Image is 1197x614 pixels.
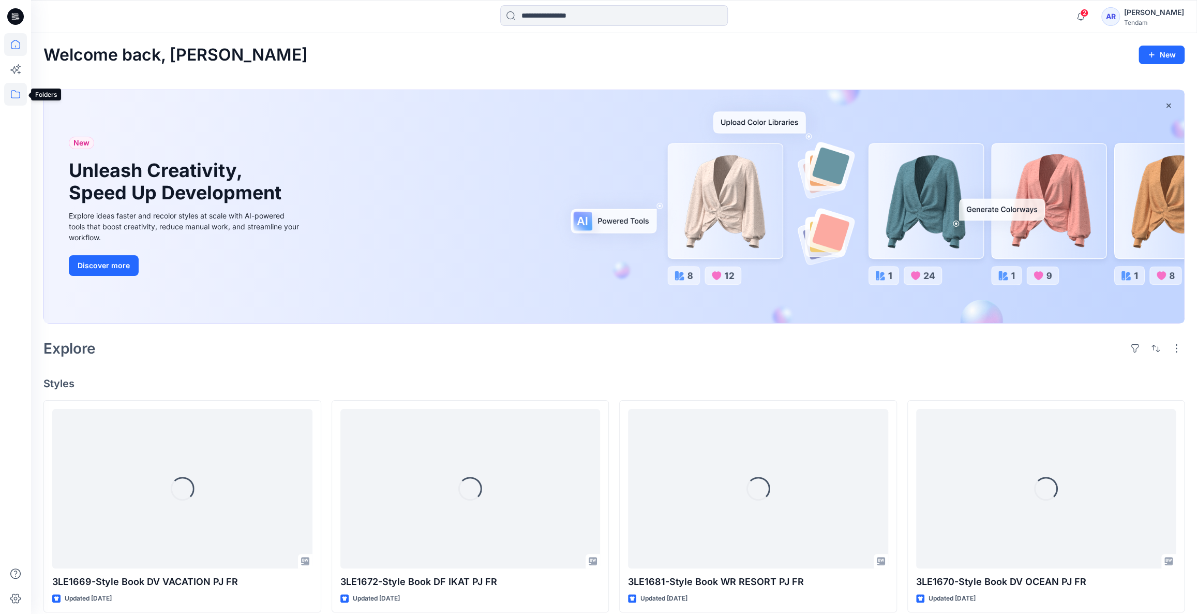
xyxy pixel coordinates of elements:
[69,255,139,276] button: Discover more
[69,255,302,276] a: Discover more
[73,137,89,149] span: New
[1124,19,1184,26] div: Tendam
[1124,6,1184,19] div: [PERSON_NAME]
[43,377,1185,390] h4: Styles
[43,340,96,357] h2: Explore
[929,593,976,604] p: Updated [DATE]
[1139,46,1185,64] button: New
[52,575,312,589] p: 3LE1669-Style Book DV VACATION PJ FR
[916,575,1176,589] p: 3LE1670-Style Book DV OCEAN PJ FR
[43,46,308,65] h2: Welcome back, [PERSON_NAME]
[628,575,888,589] p: 3LE1681-Style Book WR RESORT PJ FR
[69,159,286,204] h1: Unleash Creativity, Speed Up Development
[340,575,601,589] p: 3LE1672-Style Book DF IKAT PJ FR
[65,593,112,604] p: Updated [DATE]
[640,593,687,604] p: Updated [DATE]
[353,593,400,604] p: Updated [DATE]
[1080,9,1088,17] span: 2
[1101,7,1120,26] div: AR
[69,210,302,243] div: Explore ideas faster and recolor styles at scale with AI-powered tools that boost creativity, red...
